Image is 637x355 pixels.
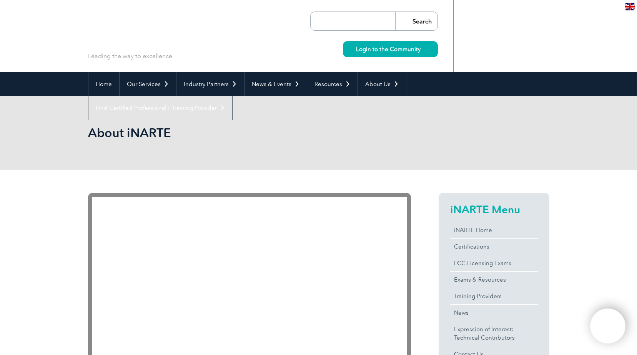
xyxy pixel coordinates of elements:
a: Find Certified Professional / Training Provider [88,96,232,120]
img: svg+xml;nitro-empty-id=MzU4OjIyMw==-1;base64,PHN2ZyB2aWV3Qm94PSIwIDAgMTEgMTEiIHdpZHRoPSIxMSIgaGVp... [421,47,425,51]
h2: About iNARTE [88,127,411,139]
a: Home [88,72,119,96]
a: News & Events [244,72,307,96]
a: About Us [358,72,406,96]
a: iNARTE Home [450,222,538,238]
a: Certifications [450,239,538,255]
a: Exams & Resources [450,272,538,288]
a: Resources [307,72,358,96]
img: svg+xml;nitro-empty-id=OTA2OjExNg==-1;base64,PHN2ZyB2aWV3Qm94PSIwIDAgNDAwIDQwMCIgd2lkdGg9IjQwMCIg... [598,317,617,336]
a: Industry Partners [176,72,244,96]
p: Leading the way to excellence [88,52,172,60]
a: FCC Licensing Exams [450,255,538,271]
a: Our Services [120,72,176,96]
a: Login to the Community [343,41,438,57]
img: en [625,3,635,10]
a: News [450,305,538,321]
a: Training Providers [450,288,538,304]
a: Expression of Interest:Technical Contributors [450,321,538,346]
h2: iNARTE Menu [450,203,538,216]
input: Search [395,12,437,30]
